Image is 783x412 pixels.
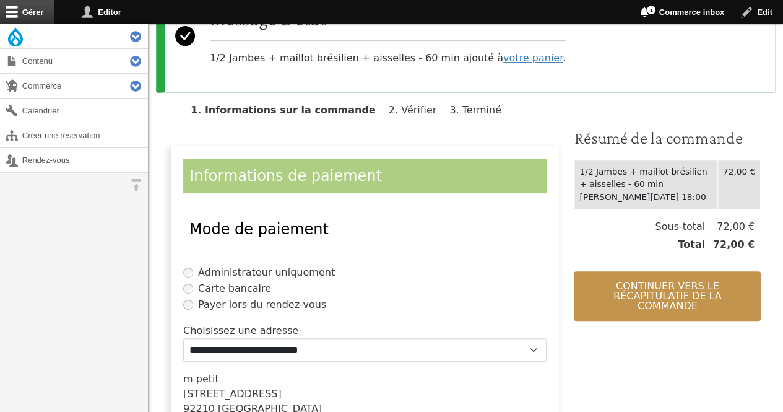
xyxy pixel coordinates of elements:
label: Carte bancaire [198,281,271,296]
button: Orientation horizontale [124,173,148,197]
time: [PERSON_NAME][DATE] 18:00 [579,192,706,202]
span: Informations de paiement [189,167,382,185]
li: Vérifier [389,104,446,116]
span: 72,00 € [705,237,755,252]
label: Choisissez une adresse [183,323,298,338]
span: [STREET_ADDRESS] [183,388,282,400]
span: petit [196,373,219,385]
button: Continuer vers le récapitulatif de la commande [574,271,761,321]
label: Administrateur uniquement [198,265,335,280]
div: 1/2 Jambes + maillot brésilien + aisselles - 60 min [579,165,712,191]
h3: Résumé de la commande [574,128,761,149]
li: Terminé [449,104,511,116]
li: Informations sur la commande [191,104,386,116]
span: Total [678,237,705,252]
span: Sous-total [655,219,705,234]
span: 72,00 € [705,219,755,234]
span: m [183,373,193,385]
div: 1/2 Jambes + maillot brésilien + aisselles - 60 min ajouté à . [210,7,566,66]
span: Mode de paiement [189,221,329,238]
span: 1 [646,5,656,15]
label: Payer lors du rendez-vous [198,297,326,312]
td: 72,00 € [717,160,760,209]
a: votre panier [503,52,563,64]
